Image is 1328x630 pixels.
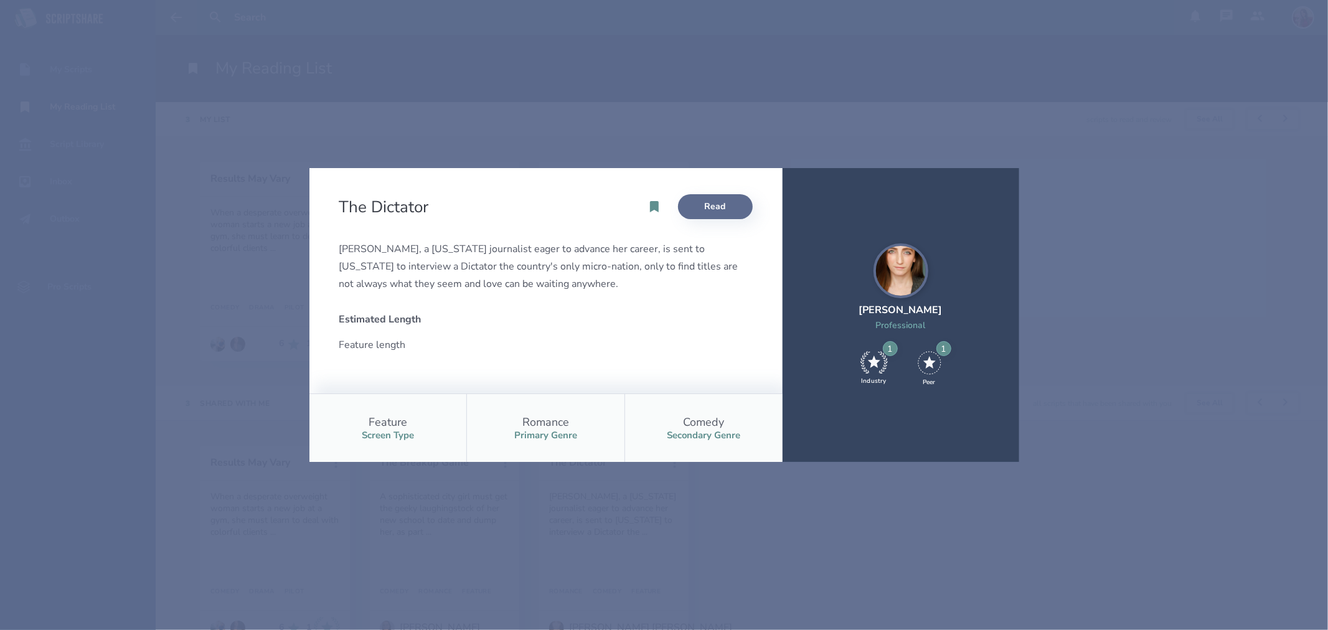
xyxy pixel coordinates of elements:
div: [PERSON_NAME] [859,303,943,317]
div: 1 [883,341,898,356]
div: Feature length [339,336,536,354]
div: Screen Type [362,430,414,441]
div: 1 Recommend [918,351,941,386]
div: 1 Industry Recommend [860,351,888,386]
div: Peer [923,378,936,387]
a: [PERSON_NAME]Professional [859,243,943,346]
div: Industry [861,377,886,385]
div: Romance [522,415,569,430]
h2: The Dictator [339,196,434,218]
div: Primary Genre [514,430,577,441]
div: Professional [859,319,943,331]
div: Secondary Genre [667,430,741,441]
div: [PERSON_NAME], a [US_STATE] journalist eager to advance her career, is sent to [US_STATE] to inte... [339,240,753,293]
div: Estimated Length [339,313,536,326]
div: 1 [936,341,951,356]
a: Read [678,194,753,219]
img: user_1648936165-crop.jpg [874,243,928,298]
div: Comedy [683,415,724,430]
div: Feature [369,415,407,430]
